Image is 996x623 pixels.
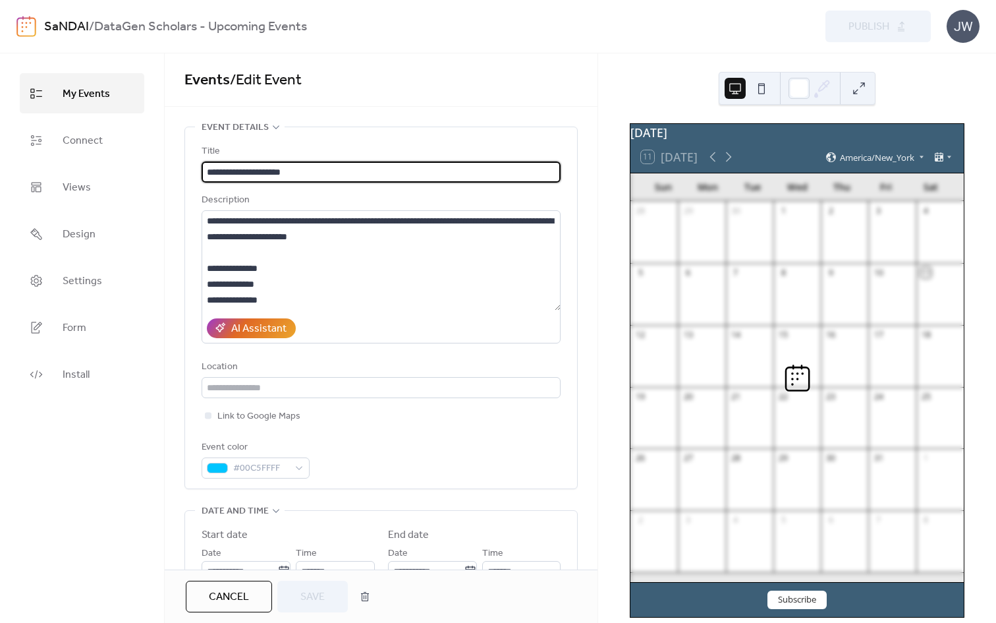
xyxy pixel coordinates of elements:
[296,546,317,562] span: Time
[230,66,302,95] span: / Edit Event
[20,120,144,160] a: Connect
[231,321,287,337] div: AI Assistant
[217,409,300,425] span: Link to Google Maps
[825,267,837,278] div: 9
[209,589,249,605] span: Cancel
[89,15,94,40] b: /
[730,267,741,278] div: 7
[873,267,884,278] div: 10
[730,391,741,402] div: 21
[635,453,646,464] div: 26
[730,205,741,216] div: 30
[825,515,837,526] div: 6
[20,307,144,347] a: Form
[233,461,289,477] span: #00C5FFFF
[641,173,686,200] div: Sun
[63,271,102,291] span: Settings
[682,205,694,216] div: 29
[184,66,230,95] a: Events
[682,453,694,464] div: 27
[825,453,837,464] div: 30
[63,131,103,151] span: Connect
[482,546,503,562] span: Time
[20,214,144,254] a: Design
[920,267,931,278] div: 11
[920,515,931,526] div: 8
[873,205,884,216] div: 3
[947,10,980,43] div: JW
[778,267,789,278] div: 8
[202,504,269,519] span: Date and time
[920,205,931,216] div: 4
[388,527,429,543] div: End date
[686,173,731,200] div: Mon
[920,329,931,340] div: 18
[682,515,694,526] div: 3
[873,329,884,340] div: 17
[864,173,909,200] div: Fri
[388,546,408,562] span: Date
[20,354,144,394] a: Install
[730,515,741,526] div: 4
[630,124,964,141] div: [DATE]
[778,205,789,216] div: 1
[920,391,931,402] div: 25
[202,144,558,160] div: Title
[920,453,931,464] div: 1
[819,173,864,200] div: Thu
[682,329,694,340] div: 13
[16,16,36,37] img: logo
[635,205,646,216] div: 28
[94,15,307,40] b: DataGen Scholars - Upcoming Events
[20,167,144,207] a: Views
[873,515,884,526] div: 7
[202,193,558,208] div: Description
[63,365,90,385] span: Install
[778,391,789,402] div: 22
[825,205,837,216] div: 2
[908,173,953,200] div: Sat
[635,329,646,340] div: 12
[635,515,646,526] div: 2
[825,329,837,340] div: 16
[63,318,86,338] span: Form
[775,173,819,200] div: Wed
[873,391,884,402] div: 24
[186,581,272,612] button: Cancel
[202,546,221,562] span: Date
[873,453,884,464] div: 31
[778,453,789,464] div: 29
[682,391,694,402] div: 20
[767,591,827,609] button: Subscribe
[682,267,694,278] div: 6
[44,15,89,40] a: SaNDAI
[63,177,91,198] span: Views
[731,173,775,200] div: Tue
[207,318,296,338] button: AI Assistant
[778,329,789,340] div: 15
[635,391,646,402] div: 19
[825,391,837,402] div: 23
[730,329,741,340] div: 14
[730,453,741,464] div: 28
[202,359,558,375] div: Location
[635,267,646,278] div: 5
[202,527,248,543] div: Start date
[778,515,789,526] div: 5
[20,260,144,301] a: Settings
[202,440,307,456] div: Event color
[63,84,110,104] span: My Events
[20,73,144,113] a: My Events
[202,120,269,136] span: Event details
[63,224,96,245] span: Design
[840,153,914,162] span: America/New_York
